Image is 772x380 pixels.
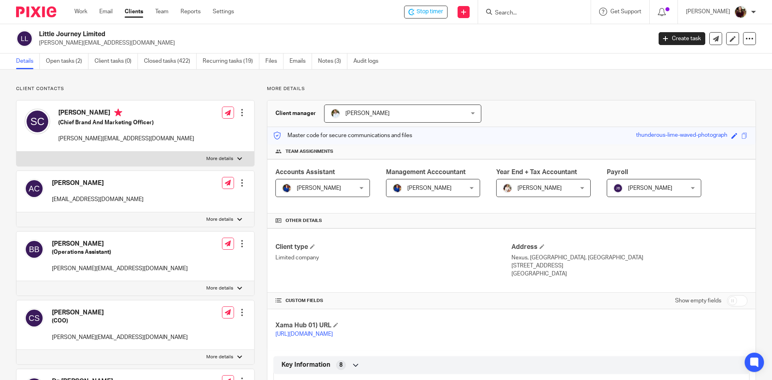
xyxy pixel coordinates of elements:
p: [GEOGRAPHIC_DATA] [511,270,747,278]
span: [PERSON_NAME] [297,185,341,191]
p: [PERSON_NAME] [686,8,730,16]
img: Nicole.jpeg [282,183,292,193]
img: MaxAcc_Sep21_ElliDeanPhoto_030.jpg [734,6,747,18]
span: Stop timer [417,8,443,16]
a: Open tasks (2) [46,53,88,69]
div: thunderous-lime-waved-photograph [636,131,727,140]
img: sarah-royle.jpg [331,109,340,118]
p: More details [206,285,233,292]
span: 8 [339,361,343,369]
a: [URL][DOMAIN_NAME] [275,331,333,337]
a: Clients [125,8,143,16]
a: Settings [213,8,234,16]
p: [STREET_ADDRESS] [511,262,747,270]
p: More details [267,86,756,92]
a: Closed tasks (422) [144,53,197,69]
h4: Address [511,243,747,251]
a: Audit logs [353,53,384,69]
img: svg%3E [25,109,50,134]
h4: [PERSON_NAME] [52,308,188,317]
i: Primary [114,109,122,117]
h4: [PERSON_NAME] [58,109,194,119]
span: [PERSON_NAME] [345,111,390,116]
label: Show empty fields [675,297,721,305]
p: Client contacts [16,86,255,92]
img: svg%3E [25,179,44,198]
h4: CUSTOM FIELDS [275,298,511,304]
span: Team assignments [285,148,333,155]
a: Email [99,8,113,16]
h4: [PERSON_NAME] [52,179,144,187]
p: More details [206,156,233,162]
img: Nicole.jpeg [392,183,402,193]
a: Client tasks (0) [94,53,138,69]
p: Master code for secure communications and files [273,131,412,140]
a: Notes (3) [318,53,347,69]
a: Recurring tasks (19) [203,53,259,69]
a: Create task [659,32,705,45]
p: Limited company [275,254,511,262]
a: Reports [181,8,201,16]
p: [PERSON_NAME][EMAIL_ADDRESS][DOMAIN_NAME] [58,135,194,143]
p: [PERSON_NAME][EMAIL_ADDRESS][DOMAIN_NAME] [52,333,188,341]
p: [PERSON_NAME][EMAIL_ADDRESS][DOMAIN_NAME] [52,265,188,273]
h4: Client type [275,243,511,251]
h5: (Operations Assistant) [52,248,188,256]
input: Search [494,10,567,17]
img: Pixie [16,6,56,17]
h4: Xama Hub 01) URL [275,321,511,330]
a: Details [16,53,40,69]
p: [PERSON_NAME][EMAIL_ADDRESS][DOMAIN_NAME] [39,39,647,47]
span: Accounts Assistant [275,169,335,175]
p: More details [206,354,233,360]
a: Work [74,8,87,16]
span: [PERSON_NAME] [517,185,562,191]
p: [EMAIL_ADDRESS][DOMAIN_NAME] [52,195,144,203]
h2: Little Journey Limited [39,30,525,39]
span: [PERSON_NAME] [628,185,672,191]
h5: (COO) [52,317,188,325]
span: Get Support [610,9,641,14]
h5: (Chief Brand And Marketing Officer) [58,119,194,127]
span: Other details [285,218,322,224]
img: svg%3E [613,183,623,193]
h4: [PERSON_NAME] [52,240,188,248]
img: svg%3E [16,30,33,47]
a: Files [265,53,283,69]
p: Nexus, [GEOGRAPHIC_DATA], [GEOGRAPHIC_DATA] [511,254,747,262]
span: Year End + Tax Accountant [496,169,577,175]
h3: Client manager [275,109,316,117]
img: svg%3E [25,240,44,259]
p: More details [206,216,233,223]
a: Team [155,8,168,16]
span: Key Information [281,361,330,369]
span: Payroll [607,169,628,175]
span: Management Acccountant [386,169,466,175]
a: Emails [289,53,312,69]
img: svg%3E [25,308,44,328]
span: [PERSON_NAME] [407,185,452,191]
div: Little Journey Limited [404,6,448,18]
img: Kayleigh%20Henson.jpeg [503,183,512,193]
